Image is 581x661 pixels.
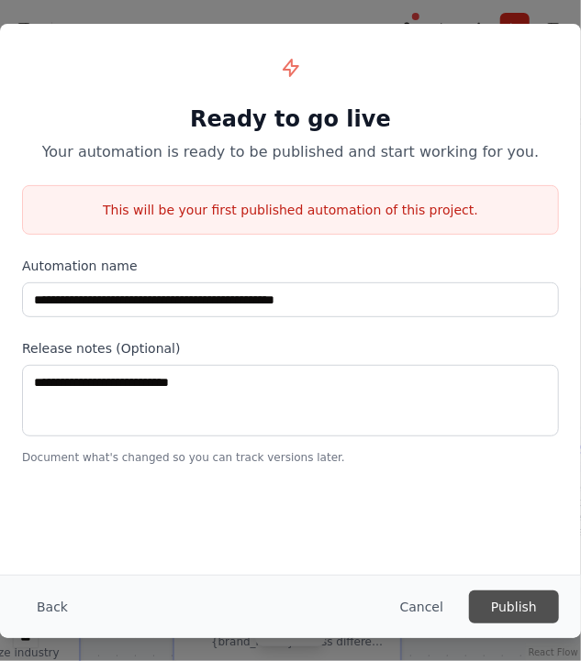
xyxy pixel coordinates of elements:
[22,339,559,358] label: Release notes (Optional)
[22,141,559,163] p: Your automation is ready to be published and start working for you.
[22,105,559,134] h1: Ready to go live
[22,257,559,275] label: Automation name
[23,201,558,219] p: This will be your first published automation of this project.
[469,590,559,623] button: Publish
[385,590,458,623] button: Cancel
[22,450,559,465] p: Document what's changed so you can track versions later.
[22,590,83,623] button: Back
